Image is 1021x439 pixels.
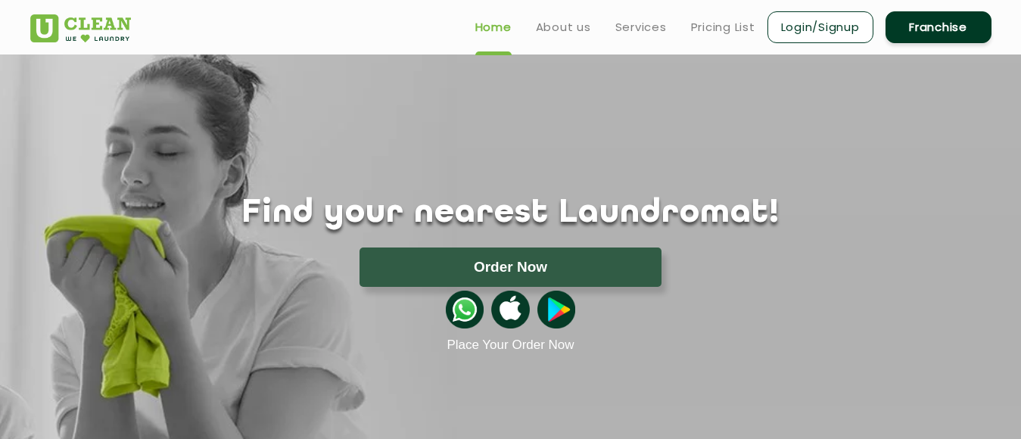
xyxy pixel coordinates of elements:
[19,195,1003,232] h1: Find your nearest Laundromat!
[767,11,873,43] a: Login/Signup
[446,291,484,328] img: whatsappicon.png
[886,11,991,43] a: Franchise
[360,248,661,287] button: Order Now
[475,18,512,36] a: Home
[491,291,529,328] img: apple-icon.png
[691,18,755,36] a: Pricing List
[447,338,574,353] a: Place Your Order Now
[537,291,575,328] img: playstoreicon.png
[536,18,591,36] a: About us
[30,14,131,42] img: UClean Laundry and Dry Cleaning
[615,18,667,36] a: Services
